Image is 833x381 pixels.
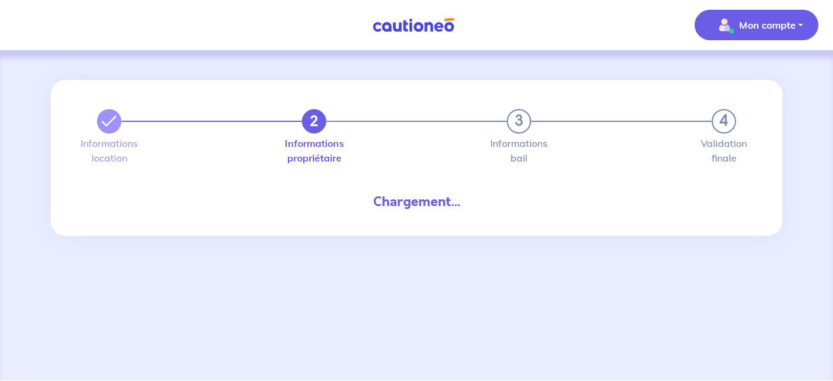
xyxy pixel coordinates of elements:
[368,18,459,33] img: Cautioneo
[302,138,326,163] label: Informations propriétaire
[302,109,326,134] button: 2
[507,138,531,163] label: Informations bail
[695,10,818,40] button: illu_account_valid_menu.svgMon compte
[97,138,121,163] label: Informations location
[739,18,796,32] p: Mon compte
[715,15,734,35] img: illu_account_valid_menu.svg
[712,138,736,163] label: Validation finale
[87,192,746,212] div: Chargement...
